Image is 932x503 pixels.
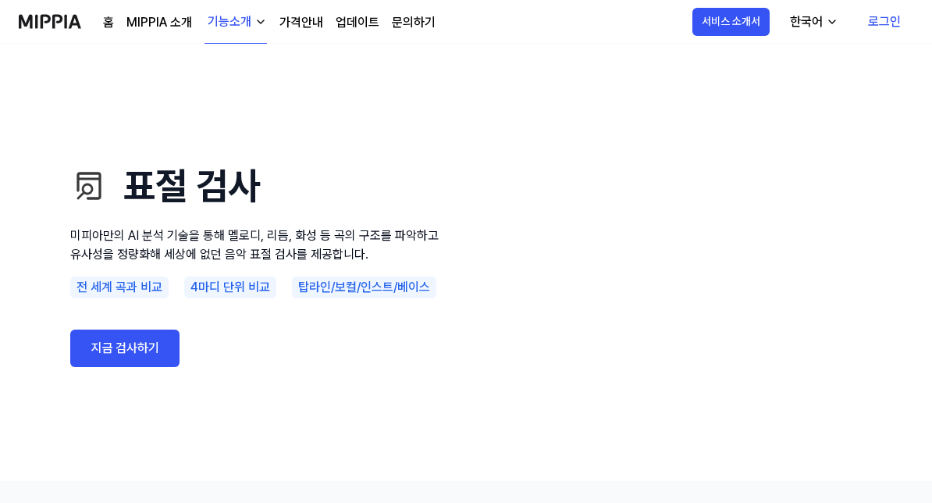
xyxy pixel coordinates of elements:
[103,13,114,32] a: 홈
[254,16,267,28] img: down
[70,330,180,367] a: 지금 검사하기
[692,8,770,36] button: 서비스 소개서
[126,13,192,32] a: MIPPIA 소개
[336,13,379,32] a: 업데이트
[70,158,445,214] h1: 표절 검사
[70,227,445,264] p: 미피아만의 AI 분석 기술을 통해 멜로디, 리듬, 화성 등 곡의 구조를 파악하고 유사성을 정량화해 세상에 없던 음악 표절 검사를 제공합니다.
[184,276,276,298] div: 4마디 단위 비교
[787,12,826,31] div: 한국어
[279,13,323,32] a: 가격안내
[70,276,169,298] div: 전 세계 곡과 비교
[292,276,436,298] div: 탑라인/보컬/인스트/베이스
[392,13,436,32] a: 문의하기
[205,1,267,44] button: 기능소개
[777,6,848,37] button: 한국어
[205,12,254,31] div: 기능소개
